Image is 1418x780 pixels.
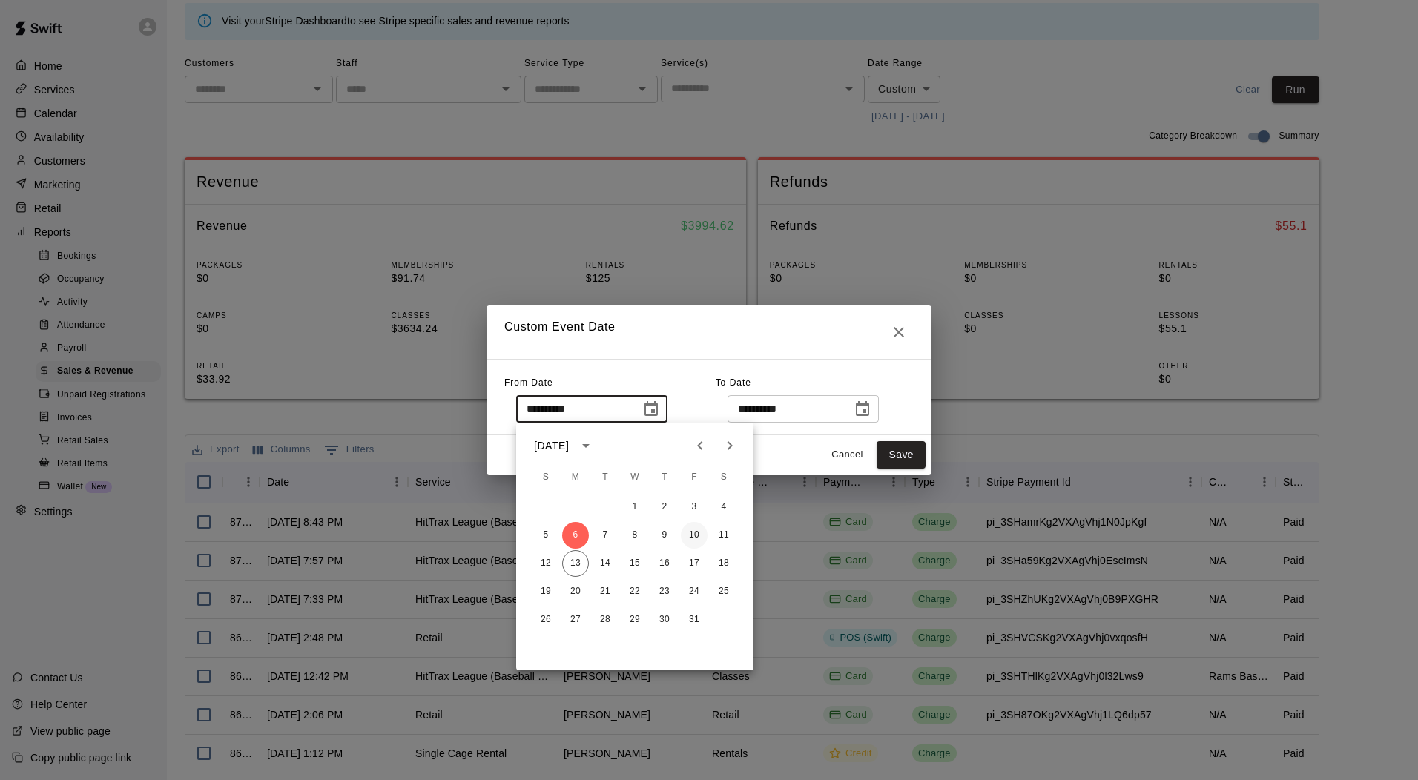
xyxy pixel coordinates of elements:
span: Sunday [532,463,559,492]
button: Previous month [685,431,715,460]
span: Tuesday [592,463,619,492]
button: 1 [621,494,648,520]
button: 16 [651,550,678,577]
button: 7 [592,522,619,549]
button: Choose date, selected date is Oct 6, 2025 [636,394,666,424]
button: Close [884,317,914,347]
button: 23 [651,578,678,605]
button: 11 [710,522,737,549]
span: To Date [716,377,751,388]
button: 8 [621,522,648,549]
span: Friday [681,463,708,492]
button: 15 [621,550,648,577]
span: Wednesday [621,463,648,492]
button: 25 [710,578,737,605]
button: calendar view is open, switch to year view [573,433,598,458]
button: 14 [592,550,619,577]
h2: Custom Event Date [487,305,931,359]
button: 9 [651,522,678,549]
button: 13 [562,550,589,577]
button: 6 [562,522,589,549]
button: 3 [681,494,708,520]
button: 10 [681,522,708,549]
button: 29 [621,607,648,633]
button: Save [877,441,926,469]
button: Choose date, selected date is Oct 13, 2025 [848,394,877,424]
button: 24 [681,578,708,605]
span: Saturday [710,463,737,492]
button: 19 [532,578,559,605]
button: 22 [621,578,648,605]
div: [DATE] [534,438,569,454]
button: 12 [532,550,559,577]
button: 17 [681,550,708,577]
button: 5 [532,522,559,549]
button: 2 [651,494,678,520]
button: 26 [532,607,559,633]
span: Monday [562,463,589,492]
span: Thursday [651,463,678,492]
button: Cancel [823,443,871,466]
button: 21 [592,578,619,605]
span: From Date [504,377,553,388]
button: 18 [710,550,737,577]
button: 28 [592,607,619,633]
button: Next month [715,431,745,460]
button: 30 [651,607,678,633]
button: 20 [562,578,589,605]
button: 4 [710,494,737,520]
button: 31 [681,607,708,633]
button: 27 [562,607,589,633]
